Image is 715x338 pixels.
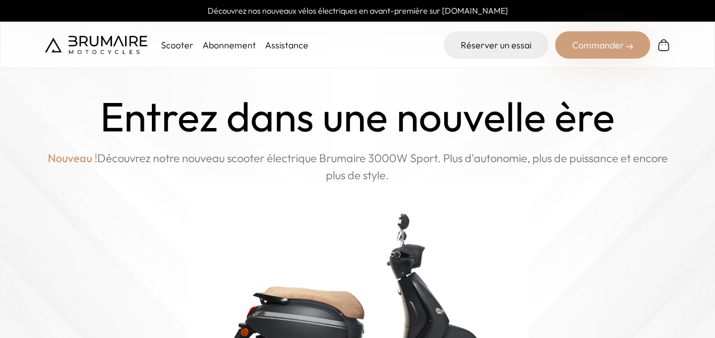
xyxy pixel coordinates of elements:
[657,38,671,52] img: Panier
[45,150,671,184] p: Découvrez notre nouveau scooter électrique Brumaire 3000W Sport. Plus d'autonomie, plus de puissa...
[100,93,615,141] h1: Entrez dans une nouvelle ère
[161,38,193,52] p: Scooter
[48,150,97,167] span: Nouveau !
[626,43,633,50] img: right-arrow-2.png
[265,39,308,51] a: Assistance
[45,36,147,54] img: Brumaire Motocycles
[202,39,256,51] a: Abonnement
[444,31,548,59] a: Réserver un essai
[555,31,650,59] div: Commander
